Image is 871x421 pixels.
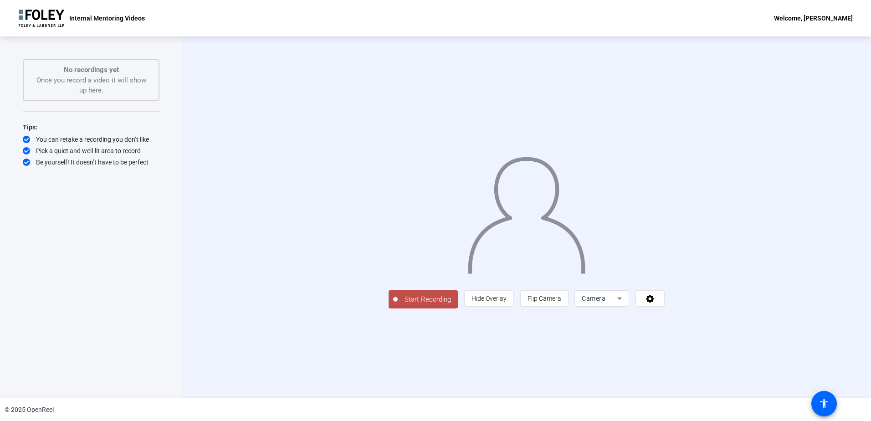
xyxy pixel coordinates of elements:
div: Be yourself! It doesn’t have to be perfect [23,158,159,167]
span: Flip Camera [528,295,561,302]
p: No recordings yet [33,65,149,75]
p: Internal Mentoring Videos [69,13,145,24]
mat-icon: accessibility [819,398,830,409]
div: © 2025 OpenReel [5,405,54,415]
div: Welcome, [PERSON_NAME] [774,13,853,24]
button: Flip Camera [520,290,569,307]
img: overlay [467,149,586,274]
div: Pick a quiet and well-lit area to record [23,146,159,155]
button: Hide Overlay [464,290,514,307]
div: Once you record a video it will show up here. [33,65,149,96]
button: Start Recording [389,290,458,308]
span: Hide Overlay [471,295,507,302]
span: Start Recording [398,294,458,305]
div: Tips: [23,122,159,133]
div: You can retake a recording you don’t like [23,135,159,144]
span: Camera [582,295,605,302]
img: OpenReel logo [18,9,65,27]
